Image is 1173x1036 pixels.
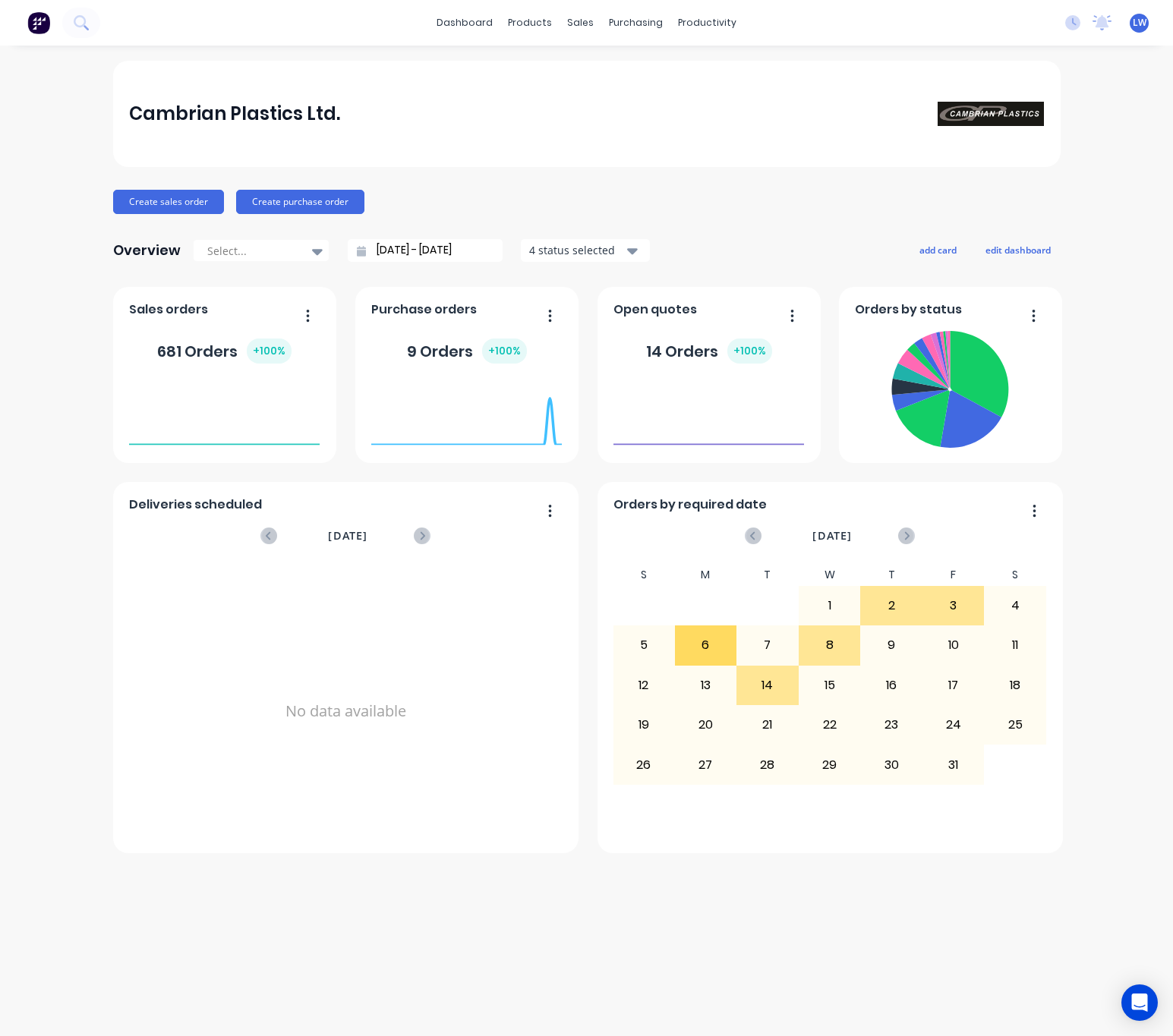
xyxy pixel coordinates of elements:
[922,564,985,586] div: F
[799,745,860,783] div: 29
[861,626,922,664] div: 9
[985,587,1045,625] div: 4
[799,587,860,625] div: 1
[676,706,736,744] div: 20
[129,301,208,319] span: Sales orders
[560,11,601,34] div: sales
[799,564,861,586] div: W
[799,666,860,704] div: 15
[613,745,674,783] div: 26
[429,11,500,34] a: dashboard
[861,745,922,783] div: 30
[984,564,1046,586] div: S
[923,626,984,664] div: 10
[736,564,799,586] div: T
[861,666,922,704] div: 16
[27,11,50,34] img: Factory
[613,706,674,744] div: 19
[799,626,860,664] div: 8
[737,666,798,704] div: 14
[985,626,1045,664] div: 11
[521,239,650,262] button: 4 status selected
[923,587,984,625] div: 3
[923,666,984,704] div: 17
[247,339,292,364] div: + 100 %
[676,666,736,704] div: 13
[799,706,860,744] div: 22
[860,564,922,586] div: T
[500,11,560,34] div: products
[157,339,292,364] div: 681 Orders
[737,706,798,744] div: 21
[737,626,798,664] div: 7
[328,527,367,544] span: [DATE]
[1133,16,1146,30] span: LW
[529,242,625,258] div: 4 status selected
[613,564,675,586] div: S
[613,626,674,664] div: 5
[923,745,984,783] div: 31
[371,301,477,319] span: Purchase orders
[923,706,984,744] div: 24
[676,745,736,783] div: 27
[855,301,962,319] span: Orders by status
[910,240,966,260] button: add card
[737,745,798,783] div: 28
[675,564,737,586] div: M
[861,587,922,625] div: 2
[985,706,1045,744] div: 25
[113,190,224,214] button: Create sales order
[129,496,262,514] span: Deliveries scheduled
[482,339,527,364] div: + 100 %
[129,99,340,129] div: Cambrian Plastics Ltd.
[976,240,1061,260] button: edit dashboard
[129,564,562,858] div: No data available
[812,527,852,544] span: [DATE]
[613,666,674,704] div: 12
[676,626,736,664] div: 6
[646,339,772,364] div: 14 Orders
[613,496,767,514] span: Orders by required date
[113,235,181,266] div: Overview
[938,102,1044,126] img: Cambrian Plastics Ltd.
[601,11,670,34] div: purchasing
[861,706,922,744] div: 23
[407,339,527,364] div: 9 Orders
[236,190,364,214] button: Create purchase order
[727,339,772,364] div: + 100 %
[670,11,744,34] div: productivity
[613,301,697,319] span: Open quotes
[1121,984,1158,1021] div: Open Intercom Messenger
[985,666,1045,704] div: 18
